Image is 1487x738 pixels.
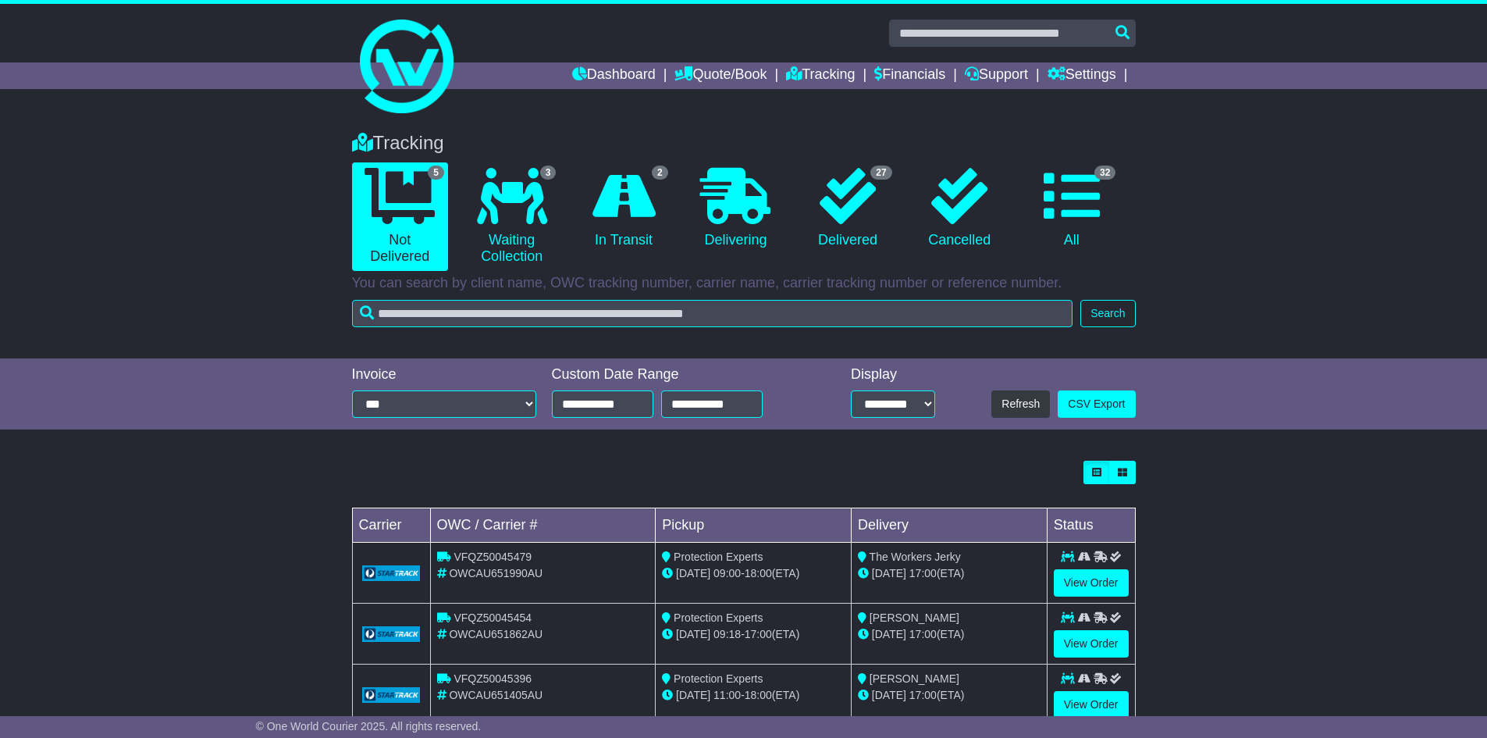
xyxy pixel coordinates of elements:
[851,366,935,383] div: Display
[799,162,895,255] a: 27 Delivered
[352,275,1136,292] p: You can search by client name, OWC tracking number, carrier name, carrier tracking number or refe...
[454,611,532,624] span: VFQZ50045454
[713,567,741,579] span: 09:00
[909,567,937,579] span: 17:00
[1094,166,1115,180] span: 32
[362,687,421,703] img: GetCarrierServiceLogo
[674,62,767,89] a: Quote/Book
[745,628,772,640] span: 17:00
[745,689,772,701] span: 18:00
[352,366,536,383] div: Invoice
[676,689,710,701] span: [DATE]
[874,62,945,89] a: Financials
[909,628,937,640] span: 17:00
[572,62,656,89] a: Dashboard
[1048,62,1116,89] a: Settings
[674,611,763,624] span: Protection Experts
[449,567,543,579] span: OWCAU651990AU
[676,567,710,579] span: [DATE]
[1080,300,1135,327] button: Search
[454,551,532,563] span: VFQZ50045479
[1047,508,1135,543] td: Status
[352,508,430,543] td: Carrier
[256,720,482,733] span: © One World Courier 2025. All rights reserved.
[870,551,961,563] span: The Workers Jerky
[662,565,845,582] div: - (ETA)
[688,162,784,255] a: Delivering
[352,162,448,271] a: 5 Not Delivered
[872,689,906,701] span: [DATE]
[870,166,891,180] span: 27
[713,689,741,701] span: 11:00
[1054,691,1129,718] a: View Order
[430,508,656,543] td: OWC / Carrier #
[362,565,421,581] img: GetCarrierServiceLogo
[428,166,444,180] span: 5
[540,166,557,180] span: 3
[1054,569,1129,597] a: View Order
[662,687,845,704] div: - (ETA)
[745,567,772,579] span: 18:00
[344,132,1144,155] div: Tracking
[872,628,906,640] span: [DATE]
[656,508,852,543] td: Pickup
[786,62,855,89] a: Tracking
[872,567,906,579] span: [DATE]
[362,626,421,642] img: GetCarrierServiceLogo
[858,687,1041,704] div: (ETA)
[965,62,1028,89] a: Support
[858,626,1041,643] div: (ETA)
[851,508,1047,543] td: Delivery
[858,565,1041,582] div: (ETA)
[870,672,959,685] span: [PERSON_NAME]
[909,689,937,701] span: 17:00
[449,628,543,640] span: OWCAU651862AU
[575,162,671,255] a: 2 In Transit
[674,551,763,563] span: Protection Experts
[1054,630,1129,658] a: View Order
[454,672,532,685] span: VFQZ50045396
[652,166,668,180] span: 2
[464,162,560,271] a: 3 Waiting Collection
[676,628,710,640] span: [DATE]
[870,611,959,624] span: [PERSON_NAME]
[1023,162,1119,255] a: 32 All
[1058,390,1135,418] a: CSV Export
[713,628,741,640] span: 09:18
[674,672,763,685] span: Protection Experts
[552,366,802,383] div: Custom Date Range
[991,390,1050,418] button: Refresh
[912,162,1008,255] a: Cancelled
[662,626,845,643] div: - (ETA)
[449,689,543,701] span: OWCAU651405AU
